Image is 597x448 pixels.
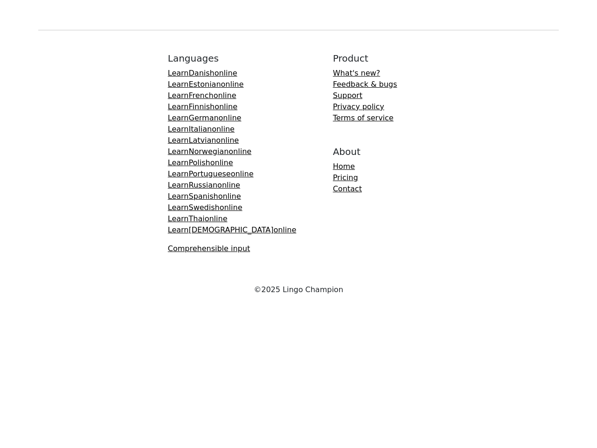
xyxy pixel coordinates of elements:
a: Feedback & bugs [333,80,397,89]
a: Privacy policy [333,102,384,111]
a: LearnItalianonline [168,125,235,133]
h5: Languages [168,53,296,64]
a: LearnPolishonline [168,158,233,167]
a: Pricing [333,173,358,182]
a: LearnDanishonline [168,69,237,77]
a: LearnEstonianonline [168,80,244,89]
a: LearnThaionline [168,214,228,223]
a: LearnGermanonline [168,113,242,122]
h5: About [333,146,397,157]
a: Terms of service [333,113,394,122]
a: Support [333,91,362,100]
a: LearnNorwegianonline [168,147,251,156]
a: LearnFinnishonline [168,102,237,111]
h5: Product [333,53,397,64]
a: LearnPortugueseonline [168,169,254,178]
a: LearnSpanishonline [168,192,241,201]
a: Comprehensible input [168,244,250,253]
a: LearnFrenchonline [168,91,236,100]
a: Contact [333,184,362,193]
a: Home [333,162,355,171]
a: What's new? [333,69,380,77]
a: Learn[DEMOGRAPHIC_DATA]online [168,225,296,234]
a: LearnRussianonline [168,181,240,189]
a: LearnLatvianonline [168,136,239,145]
a: LearnSwedishonline [168,203,243,212]
div: © 2025 Lingo Champion [33,284,564,295]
